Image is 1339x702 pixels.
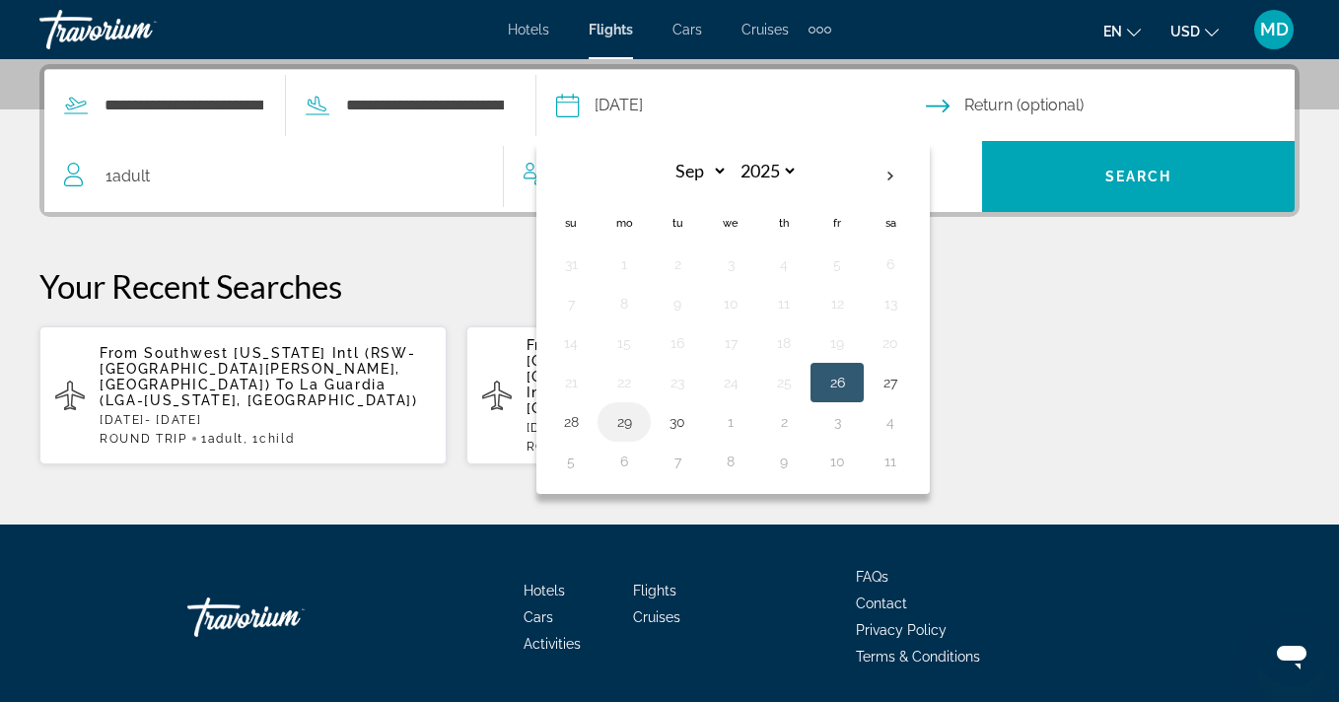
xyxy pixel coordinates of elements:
button: Day 4 [768,250,800,278]
a: Cars [524,609,553,625]
span: Southwest [US_STATE] Intl (RSW-[GEOGRAPHIC_DATA][PERSON_NAME], [GEOGRAPHIC_DATA]) [100,345,416,392]
div: Search widget [44,69,1295,212]
span: From [100,345,139,361]
span: Adult [208,432,244,446]
button: Day 4 [875,408,906,436]
button: Day 18 [768,329,800,357]
span: 1 [106,163,150,190]
button: Day 24 [715,369,746,396]
a: Travorium [39,4,237,55]
button: Day 3 [715,250,746,278]
a: Terms & Conditions [856,649,980,665]
a: Cars [672,22,702,37]
button: Next month [864,154,917,199]
button: Day 9 [768,448,800,475]
button: Day 27 [875,369,906,396]
button: Day 8 [715,448,746,475]
button: Day 19 [821,329,853,357]
p: [DATE] - [DATE] [100,413,431,427]
a: Hotels [508,22,549,37]
button: Day 21 [555,369,587,396]
button: Return date [926,70,1295,141]
span: La Guardia (LGA-[US_STATE], [GEOGRAPHIC_DATA]) [100,377,418,408]
button: From Southwest [US_STATE] Intl (RSW-[GEOGRAPHIC_DATA][PERSON_NAME], [GEOGRAPHIC_DATA]) To Newark ... [466,325,874,465]
button: Day 28 [555,408,587,436]
button: Change currency [1170,17,1219,45]
button: Travelers: 1 adult, 0 children [44,141,982,212]
button: Day 3 [821,408,853,436]
select: Select year [734,154,798,188]
button: Change language [1103,17,1141,45]
a: Cruises [633,609,680,625]
button: Day 17 [715,329,746,357]
button: Day 11 [875,448,906,475]
a: Travorium [187,588,385,647]
a: Activities [524,636,581,652]
span: Search [1105,169,1172,184]
button: Day 8 [608,290,640,317]
button: Day 10 [821,448,853,475]
a: Flights [633,583,676,598]
iframe: Button to launch messaging window [1260,623,1323,686]
span: ROUND TRIP [100,432,187,446]
span: 1 [201,432,244,446]
button: Day 5 [821,250,853,278]
button: Day 1 [608,250,640,278]
button: Day 14 [555,329,587,357]
span: Adult [112,167,150,185]
span: USD [1170,24,1200,39]
button: Day 29 [608,408,640,436]
a: Hotels [524,583,565,598]
button: Day 20 [875,329,906,357]
button: Day 10 [715,290,746,317]
button: Day 12 [821,290,853,317]
a: Privacy Policy [856,622,947,638]
button: Day 6 [608,448,640,475]
a: Contact [856,596,907,611]
button: Day 13 [875,290,906,317]
span: To [276,377,294,392]
span: Southwest [US_STATE] Intl (RSW-[GEOGRAPHIC_DATA][PERSON_NAME], [GEOGRAPHIC_DATA]) [527,337,843,385]
span: MD [1260,20,1289,39]
button: Day 22 [608,369,640,396]
button: Extra navigation items [809,14,831,45]
button: Day 6 [875,250,906,278]
button: Day 15 [608,329,640,357]
button: Day 23 [662,369,693,396]
p: [DATE] - [DATE] [527,421,858,435]
a: Flights [589,22,633,37]
button: Day 26 [821,369,853,396]
button: Day 7 [662,448,693,475]
button: User Menu [1248,9,1300,50]
button: From Southwest [US_STATE] Intl (RSW-[GEOGRAPHIC_DATA][PERSON_NAME], [GEOGRAPHIC_DATA]) To La Guar... [39,325,447,465]
span: , 1 [244,432,294,446]
button: Day 9 [662,290,693,317]
span: Child [259,432,294,446]
button: Day 2 [662,250,693,278]
a: Cruises [741,22,789,37]
button: Day 1 [715,408,746,436]
button: Day 31 [555,250,587,278]
select: Select month [664,154,728,188]
button: Search [982,141,1295,212]
span: en [1103,24,1122,39]
button: Day 25 [768,369,800,396]
a: FAQs [856,569,888,585]
span: Newark Liberty International (EWR-[US_STATE], [GEOGRAPHIC_DATA]) [527,369,851,416]
span: From [527,337,566,353]
button: Day 5 [555,448,587,475]
button: Depart date: Sep 26, 2025 [556,70,925,141]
